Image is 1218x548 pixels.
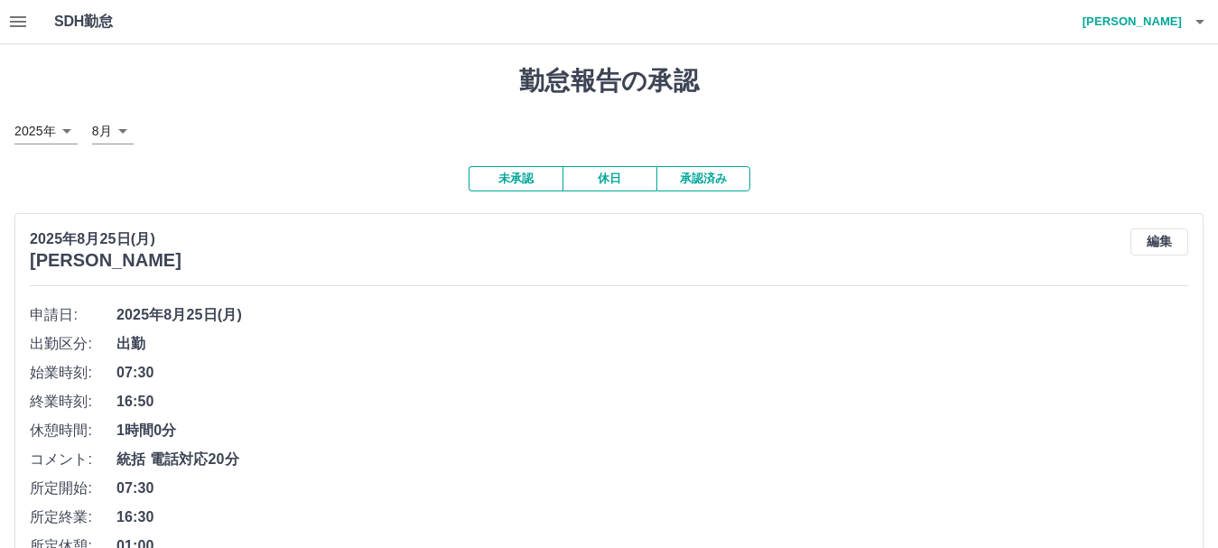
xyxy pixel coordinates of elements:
span: 16:30 [116,506,1188,528]
span: 07:30 [116,478,1188,499]
span: 統括 電話対応20分 [116,449,1188,470]
span: 休憩時間: [30,420,116,441]
span: 2025年8月25日(月) [116,304,1188,326]
p: 2025年8月25日(月) [30,228,181,250]
span: 始業時刻: [30,362,116,384]
span: 出勤 [116,333,1188,355]
button: 休日 [563,166,656,191]
button: 編集 [1130,228,1188,255]
button: 承認済み [656,166,750,191]
div: 2025年 [14,118,78,144]
span: 申請日: [30,304,116,326]
h3: [PERSON_NAME] [30,250,181,271]
span: コメント: [30,449,116,470]
h1: 勤怠報告の承認 [14,66,1204,97]
span: 出勤区分: [30,333,116,355]
span: 所定開始: [30,478,116,499]
span: 1時間0分 [116,420,1188,441]
span: 終業時刻: [30,391,116,413]
button: 未承認 [469,166,563,191]
div: 8月 [92,118,134,144]
span: 所定終業: [30,506,116,528]
span: 07:30 [116,362,1188,384]
span: 16:50 [116,391,1188,413]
